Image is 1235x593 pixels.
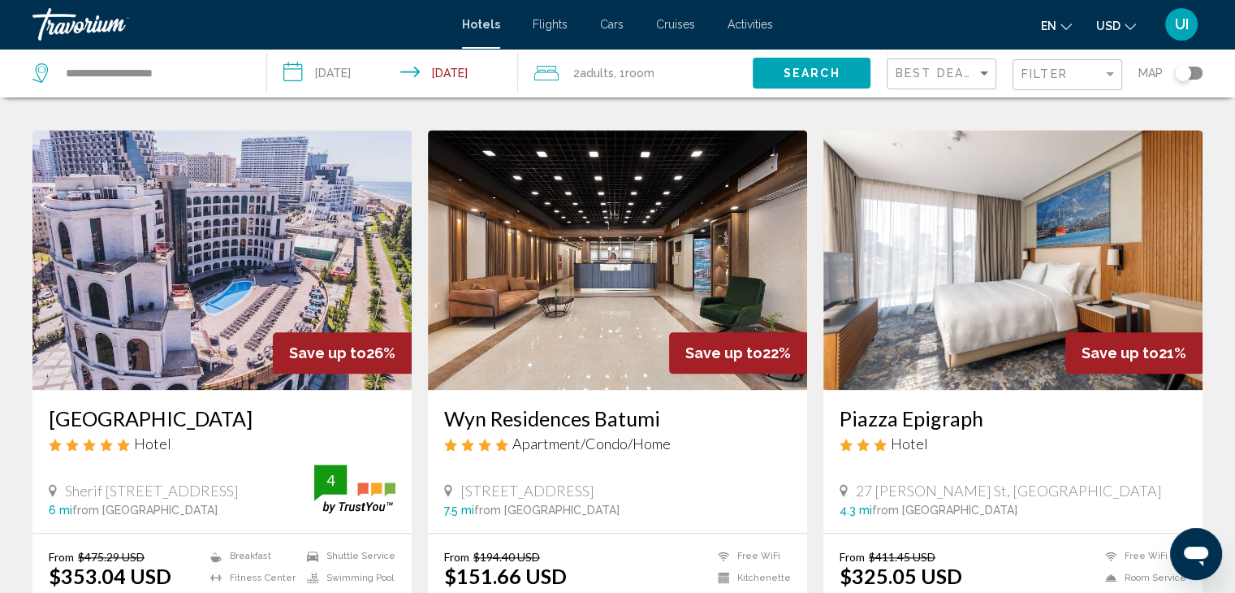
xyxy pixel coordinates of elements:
[600,18,624,31] a: Cars
[685,344,762,361] span: Save up to
[462,18,500,31] a: Hotels
[710,550,791,564] li: Free WiFi
[32,8,446,41] a: Travorium
[444,435,791,452] div: 4 star Apartment
[299,550,395,564] li: Shuttle Service
[49,435,395,452] div: 5 star Hotel
[1013,58,1122,92] button: Filter
[896,67,981,80] span: Best Deals
[512,435,671,452] span: Apartment/Condo/Home
[840,550,865,564] span: From
[289,344,366,361] span: Save up to
[273,332,412,374] div: 26%
[314,465,395,513] img: trustyou-badge.svg
[72,504,218,517] span: from [GEOGRAPHIC_DATA]
[1138,62,1163,84] span: Map
[1041,19,1056,32] span: en
[614,62,654,84] span: , 1
[49,564,171,588] ins: $353.04 USD
[784,67,840,80] span: Search
[267,49,518,97] button: Check-in date: Sep 20, 2025 Check-out date: Sep 23, 2025
[1097,571,1186,585] li: Room Service
[710,571,791,585] li: Kitchenette
[444,564,567,588] ins: $151.66 USD
[625,67,654,80] span: Room
[669,332,807,374] div: 22%
[460,482,594,500] span: [STREET_ADDRESS]
[823,130,1203,390] img: Hotel image
[1096,19,1121,32] span: USD
[49,550,74,564] span: From
[1041,14,1072,37] button: Change language
[840,504,872,517] span: 4.3 mi
[1097,550,1186,564] li: Free WiFi
[656,18,695,31] a: Cruises
[1175,16,1189,32] span: UI
[872,504,1017,517] span: from [GEOGRAPHIC_DATA]
[202,550,299,564] li: Breakfast
[444,504,474,517] span: 7.5 mi
[1163,66,1203,80] button: Toggle map
[840,406,1186,431] a: Piazza Epigraph
[473,550,540,564] del: $194.40 USD
[518,49,753,97] button: Travelers: 2 adults, 0 children
[134,435,171,452] span: Hotel
[896,67,991,81] mat-select: Sort by
[1021,67,1068,80] span: Filter
[65,482,239,500] span: Sherif [STREET_ADDRESS]
[474,504,620,517] span: from [GEOGRAPHIC_DATA]
[78,550,145,564] del: $475.29 USD
[444,406,791,431] a: Wyn Residences Batumi
[573,62,614,84] span: 2
[891,435,928,452] span: Hotel
[753,58,870,88] button: Search
[580,67,614,80] span: Adults
[299,571,395,585] li: Swimming Pool
[428,130,807,390] img: Hotel image
[1160,7,1203,41] button: User Menu
[1096,14,1136,37] button: Change currency
[314,470,347,490] div: 4
[856,482,1162,500] span: 27 [PERSON_NAME] St, [GEOGRAPHIC_DATA]
[49,406,395,431] a: [GEOGRAPHIC_DATA]
[728,18,773,31] a: Activities
[444,550,469,564] span: From
[1065,332,1203,374] div: 21%
[869,550,935,564] del: $411.45 USD
[49,504,72,517] span: 6 mi
[533,18,568,31] a: Flights
[840,564,962,588] ins: $325.05 USD
[32,130,412,390] img: Hotel image
[1170,528,1222,580] iframe: Кнопка запуска окна обмена сообщениями
[840,435,1186,452] div: 3 star Hotel
[1082,344,1159,361] span: Save up to
[202,571,299,585] li: Fitness Center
